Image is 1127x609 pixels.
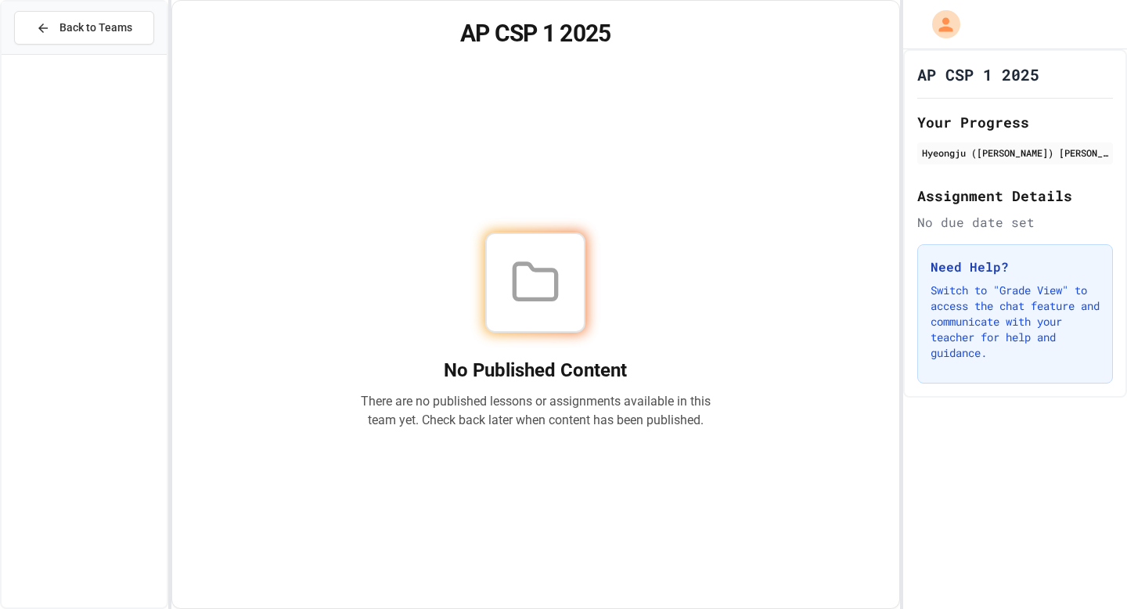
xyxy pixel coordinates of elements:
span: Back to Teams [59,20,132,36]
p: Switch to "Grade View" to access the chat feature and communicate with your teacher for help and ... [931,283,1100,361]
div: No due date set [917,213,1113,232]
div: My Account [916,6,964,42]
p: There are no published lessons or assignments available in this team yet. Check back later when c... [360,392,711,430]
h2: Assignment Details [917,185,1113,207]
button: Back to Teams [14,11,154,45]
h1: AP CSP 1 2025 [191,20,880,48]
h3: Need Help? [931,258,1100,276]
h2: No Published Content [360,358,711,383]
div: Hyeongju ([PERSON_NAME]) [PERSON_NAME] [922,146,1108,160]
h2: Your Progress [917,111,1113,133]
h1: AP CSP 1 2025 [917,63,1039,85]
